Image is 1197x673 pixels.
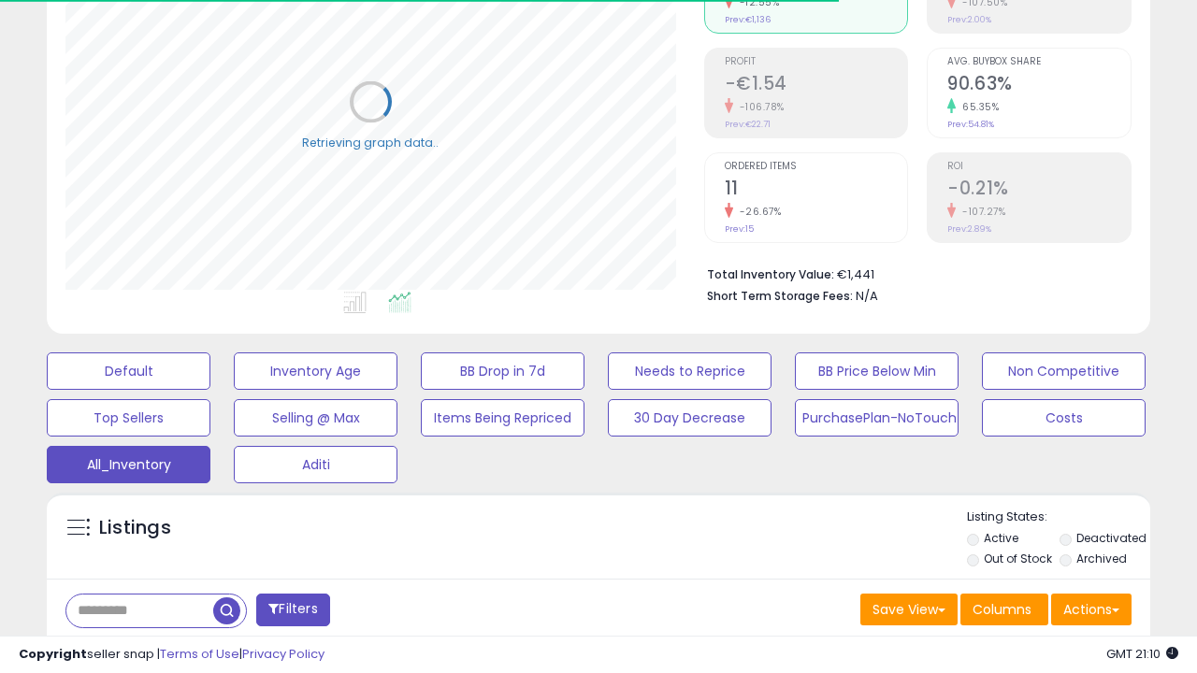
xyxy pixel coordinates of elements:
a: Terms of Use [160,645,239,663]
b: Total Inventory Value: [707,266,834,282]
small: Prev: 2.89% [947,223,991,235]
span: Columns [973,600,1031,619]
a: Privacy Policy [242,645,324,663]
small: -106.78% [733,100,785,114]
h2: -0.21% [947,178,1131,203]
button: Save View [860,594,958,625]
button: Top Sellers [47,399,210,437]
h2: -€1.54 [725,73,908,98]
label: Deactivated [1076,530,1147,546]
button: Actions [1051,594,1132,625]
button: Items Being Repriced [421,399,584,437]
button: Filters [256,594,329,626]
button: PurchasePlan-NoTouch [795,399,959,437]
button: Non Competitive [982,352,1146,390]
button: BB Price Below Min [795,352,959,390]
label: Active [984,530,1018,546]
strong: Copyright [19,645,87,663]
label: Archived [1076,551,1127,566]
button: All_Inventory [47,446,210,483]
label: Out of Stock [984,551,1052,566]
small: Prev: 2.00% [947,14,991,25]
small: Prev: 15 [725,223,754,235]
button: Selling @ Max [234,399,397,437]
small: 65.35% [956,100,999,114]
h2: 90.63% [947,73,1131,98]
small: -107.27% [956,205,1005,219]
li: €1,441 [707,262,1118,284]
span: 2025-09-15 21:10 GMT [1106,645,1178,663]
span: ROI [947,162,1131,172]
span: Avg. Buybox Share [947,57,1131,67]
p: Listing States: [967,508,1150,526]
span: N/A [856,287,878,305]
small: -26.67% [733,205,782,219]
button: Inventory Age [234,352,397,390]
h5: Listings [99,515,171,541]
button: Needs to Reprice [608,352,772,390]
small: Prev: €1,136 [725,14,771,25]
button: Columns [960,594,1048,625]
small: Prev: 54.81% [947,119,994,130]
button: BB Drop in 7d [421,352,584,390]
span: Profit [725,57,908,67]
div: seller snap | | [19,646,324,664]
small: Prev: €22.71 [725,119,771,130]
h2: 11 [725,178,908,203]
button: Aditi [234,446,397,483]
button: Default [47,352,210,390]
span: Ordered Items [725,162,908,172]
div: Retrieving graph data.. [302,134,439,150]
button: 30 Day Decrease [608,399,772,437]
button: Costs [982,399,1146,437]
b: Short Term Storage Fees: [707,288,853,304]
